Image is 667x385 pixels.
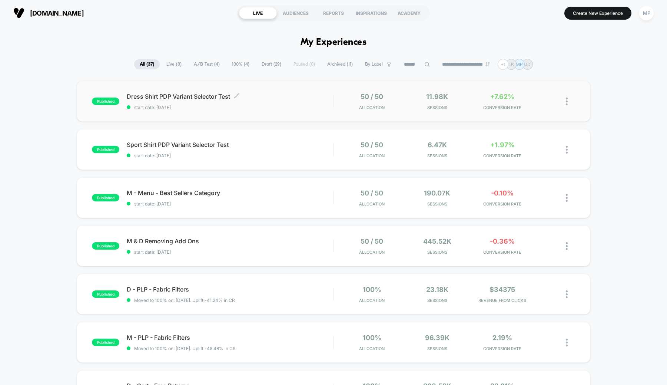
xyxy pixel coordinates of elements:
img: close [566,242,568,250]
div: LIVE [239,7,277,19]
span: published [92,98,119,105]
span: published [92,290,119,298]
button: [DOMAIN_NAME] [11,7,86,19]
span: 6.47k [428,141,447,149]
span: CONVERSION RATE [472,346,533,351]
span: 50 / 50 [361,237,383,245]
span: start date: [DATE] [127,249,333,255]
span: CONVERSION RATE [472,250,533,255]
span: Draft ( 29 ) [256,59,287,69]
p: JD [525,62,531,67]
span: 445.52k [423,237,451,245]
span: Sessions [406,201,468,207]
img: close [566,194,568,202]
p: LK [508,62,514,67]
span: +1.97% [490,141,515,149]
span: M & D Removing Add Ons [127,237,333,245]
span: 96.39k [425,334,449,342]
span: start date: [DATE] [127,201,333,207]
span: 50 / 50 [361,189,383,197]
img: end [485,62,490,66]
span: -0.10% [491,189,514,197]
span: 11.98k [426,93,448,101]
span: 50 / 50 [361,93,383,101]
span: Sessions [406,298,468,303]
span: start date: [DATE] [127,105,333,110]
span: Allocation [359,298,385,303]
span: Dress Shirt PDP Variant Selector Test [127,93,333,100]
span: 100% [363,286,381,293]
div: INSPIRATIONS [352,7,390,19]
h1: My Experiences [301,37,367,48]
span: +7.62% [490,93,514,101]
span: Allocation [359,346,385,351]
img: close [566,98,568,105]
span: Moved to 100% on: [DATE] . Uplift: -41.24% in CR [134,297,235,303]
span: Sessions [406,250,468,255]
img: close [566,146,568,154]
span: published [92,194,119,201]
div: + 1 [498,59,508,70]
span: By Label [365,62,383,67]
img: close [566,339,568,346]
img: close [566,290,568,298]
span: Allocation [359,105,385,110]
span: Archived ( 11 ) [322,59,358,69]
span: CONVERSION RATE [472,105,533,110]
div: AUDIENCES [277,7,315,19]
div: MP [639,6,654,20]
span: Moved to 100% on: [DATE] . Uplift: -48.48% in CR [134,346,236,351]
span: 190.07k [424,189,450,197]
span: Allocation [359,250,385,255]
span: CONVERSION RATE [472,153,533,158]
span: published [92,242,119,250]
div: REPORTS [315,7,352,19]
span: REVENUE FROM CLICKS [472,298,533,303]
span: Allocation [359,153,385,158]
p: MP [516,62,523,67]
span: Sessions [406,346,468,351]
span: 100% ( 4 ) [226,59,255,69]
span: Allocation [359,201,385,207]
img: Visually logo [13,7,24,19]
span: Sessions [406,153,468,158]
span: D - PLP - Fabric Filters [127,286,333,293]
span: All ( 37 ) [134,59,160,69]
span: Sport Shirt PDP Variant Selector Test [127,141,333,148]
span: published [92,146,119,153]
span: 50 / 50 [361,141,383,149]
span: [DOMAIN_NAME] [30,9,84,17]
span: Sessions [406,105,468,110]
span: start date: [DATE] [127,153,333,158]
span: M - PLP - Fabric Filters [127,334,333,341]
span: 23.18k [426,286,448,293]
span: M - Menu - Best Sellers Category [127,189,333,197]
span: CONVERSION RATE [472,201,533,207]
button: Create New Experience [564,7,631,20]
span: Live ( 8 ) [161,59,187,69]
div: ACADEMY [390,7,428,19]
button: MP [637,6,656,21]
span: $34375 [490,286,515,293]
span: published [92,339,119,346]
span: -0.36% [490,237,515,245]
span: A/B Test ( 4 ) [188,59,225,69]
span: 2.19% [492,334,512,342]
span: 100% [363,334,381,342]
